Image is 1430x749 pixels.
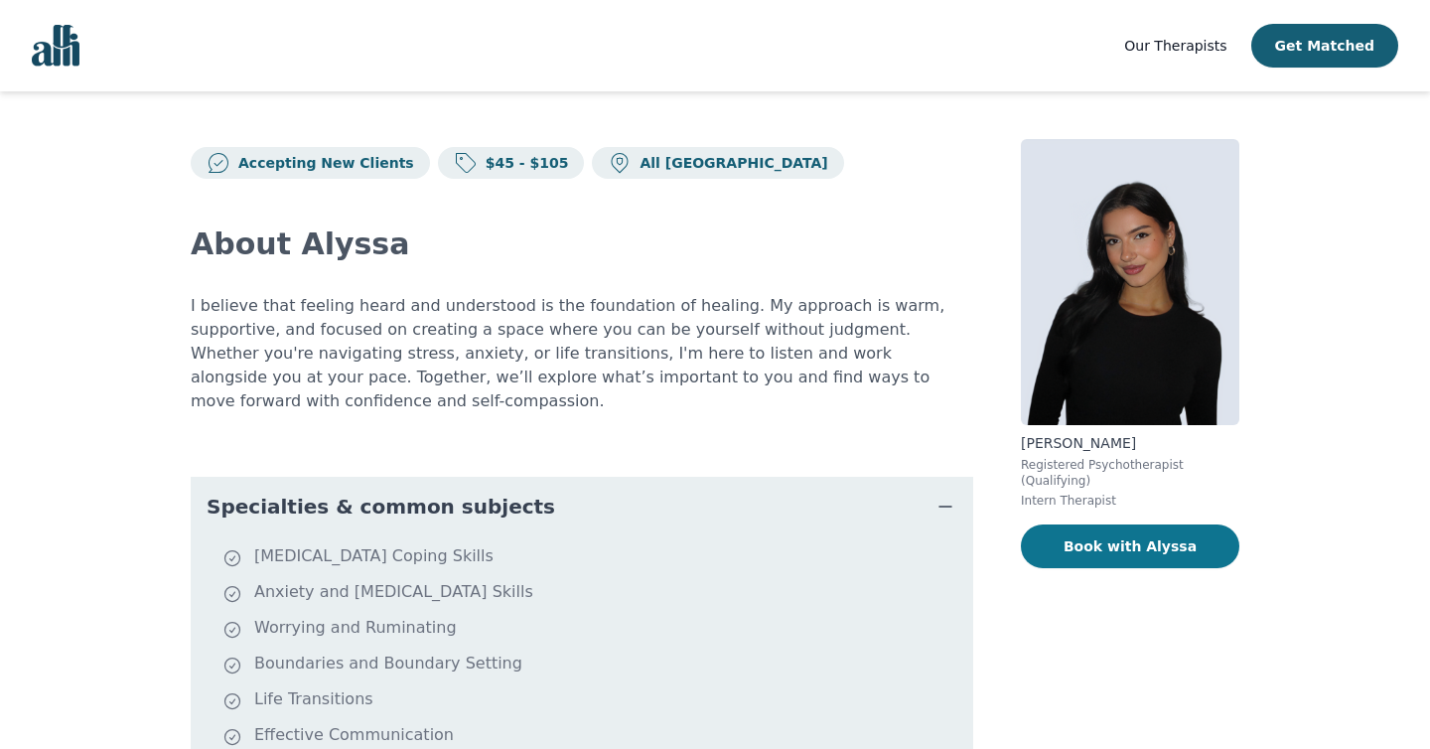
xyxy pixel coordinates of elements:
p: Registered Psychotherapist (Qualifying) [1021,457,1239,489]
p: [PERSON_NAME] [1021,433,1239,453]
p: Accepting New Clients [230,153,414,173]
span: Specialties & common subjects [207,493,555,521]
p: $45 - $105 [478,153,569,173]
li: Worrying and Ruminating [222,616,965,644]
li: Boundaries and Boundary Setting [222,652,965,679]
li: Anxiety and [MEDICAL_DATA] Skills [222,580,965,608]
li: Life Transitions [222,687,965,715]
button: Book with Alyssa [1021,524,1239,568]
p: All [GEOGRAPHIC_DATA] [632,153,827,173]
li: [MEDICAL_DATA] Coping Skills [222,544,965,572]
img: alli logo [32,25,79,67]
p: Intern Therapist [1021,493,1239,509]
h2: About Alyssa [191,226,973,262]
p: I believe that feeling heard and understood is the foundation of healing. My approach is warm, su... [191,294,973,413]
img: Alyssa_Tweedie [1021,139,1239,425]
button: Get Matched [1251,24,1398,68]
button: Specialties & common subjects [191,477,973,536]
a: Our Therapists [1124,34,1226,58]
span: Our Therapists [1124,38,1226,54]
